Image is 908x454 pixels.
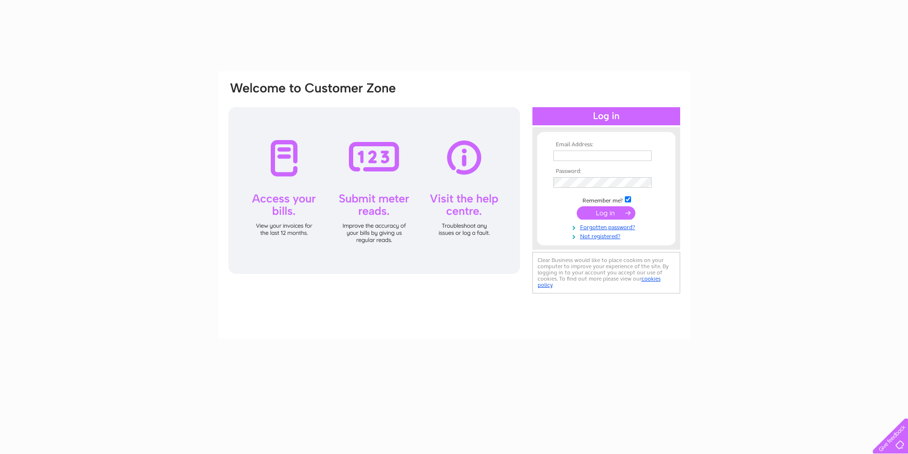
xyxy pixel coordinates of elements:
[551,168,662,175] th: Password:
[532,252,680,293] div: Clear Business would like to place cookies on your computer to improve your experience of the sit...
[551,141,662,148] th: Email Address:
[551,195,662,204] td: Remember me?
[553,231,662,240] a: Not registered?
[577,206,635,220] input: Submit
[553,222,662,231] a: Forgotten password?
[538,275,661,288] a: cookies policy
